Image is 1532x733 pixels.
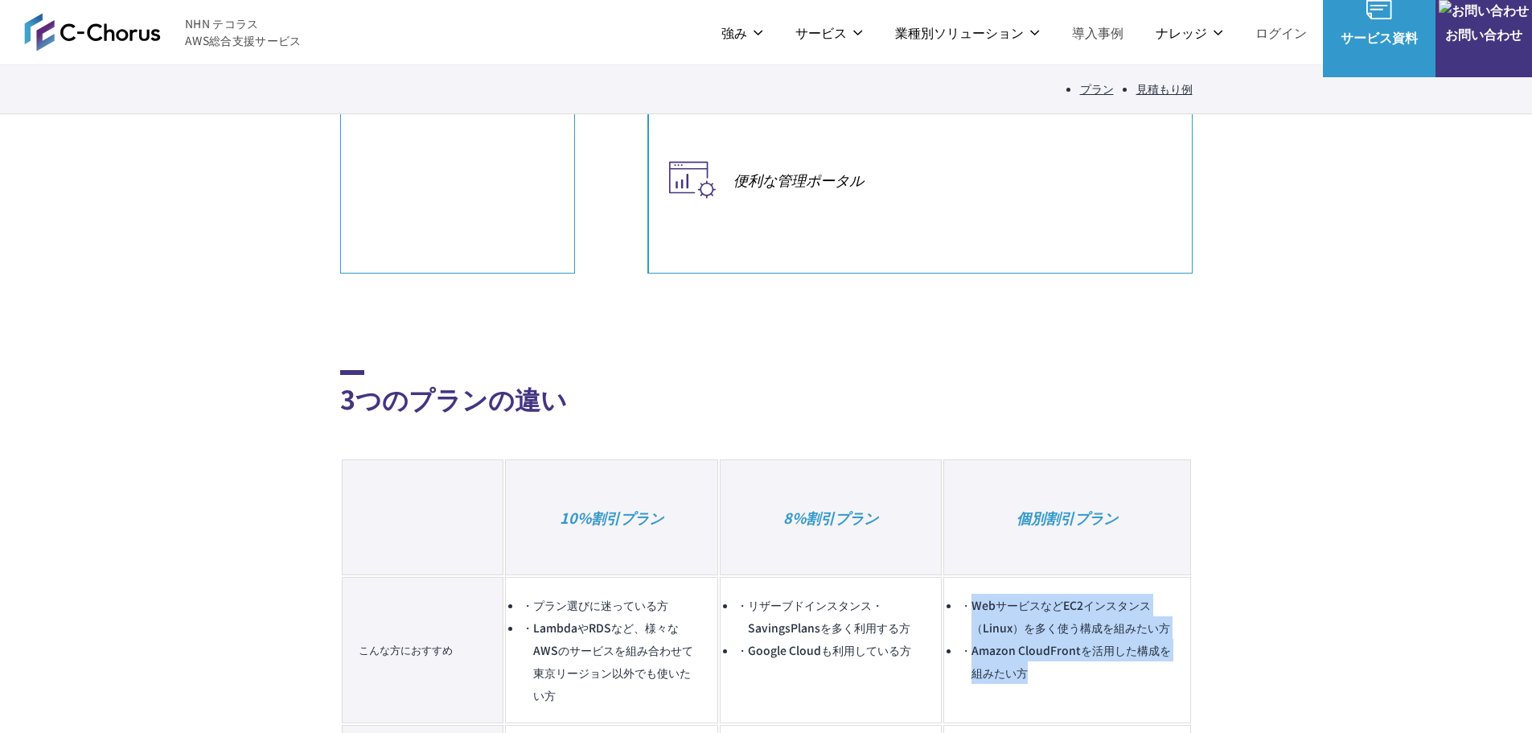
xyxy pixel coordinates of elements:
[1072,23,1123,43] a: 導入事例
[24,13,161,51] img: AWS総合支援サービス C-Chorus
[737,639,925,661] li: Google Cloudも利用している方
[340,370,1193,418] h2: 3つのプランの違い
[185,15,302,49] span: NHN テコラス AWS総合支援サービス
[895,23,1040,43] p: 業種別ソリューション
[795,23,863,43] p: サービス
[783,507,878,528] em: 8%割引プラン
[522,616,700,706] li: LambdaやRDSなど、様々なAWSのサービスを組み合わせて東京リージョン以外でも使いたい方
[1156,23,1223,43] p: ナレッジ
[24,13,302,51] a: AWS総合支援サービス C-Chorus NHN テコラスAWS総合支援サービス
[560,507,663,528] em: 10%割引プラン
[1255,23,1307,43] a: ログイン
[733,169,1176,191] em: 便利な管理ポータル
[1435,24,1532,44] span: お問い合わせ
[960,594,1174,639] li: WebサービスなどEC2インスタンス（Linux）を多く使う構成を組みたい方
[1136,80,1193,97] a: 見積もり例
[1323,27,1435,47] span: サービス資料
[1017,507,1118,528] em: 個別割引プラン
[1080,80,1114,97] a: プラン
[721,23,763,43] p: 強み
[342,577,504,723] th: こんな方におすすめ
[960,639,1174,684] li: Amazon CloudFrontを活用した構成を組みたい方
[737,594,925,639] li: リザーブドインスタンス・SavingsPlansを多く利用する方
[522,594,700,616] li: プラン選びに迷っている方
